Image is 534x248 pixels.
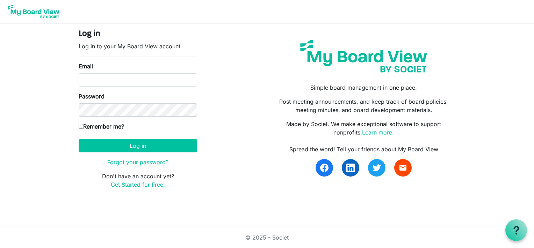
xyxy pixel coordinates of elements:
[272,83,455,92] p: Simple board management in one place.
[362,129,394,136] a: Learn more.
[79,172,197,189] p: Don't have an account yet?
[79,122,124,131] label: Remember me?
[79,62,93,70] label: Email
[245,234,289,241] a: © 2025 - Societ
[320,164,329,172] img: facebook.svg
[79,42,197,50] p: Log in to your My Board View account
[111,181,165,188] a: Get Started for Free!
[6,3,62,20] img: My Board View Logo
[272,120,455,137] p: Made by Societ. We make exceptional software to support nonprofits.
[79,29,197,39] h4: Log in
[295,35,432,78] img: my-board-view-societ.svg
[394,159,412,177] a: email
[346,164,355,172] img: linkedin.svg
[399,164,407,172] span: email
[79,92,104,101] label: Password
[107,159,168,166] a: Forgot your password?
[272,97,455,114] p: Post meeting announcements, and keep track of board policies, meeting minutes, and board developm...
[79,139,197,152] button: Log in
[272,145,455,153] div: Spread the word! Tell your friends about My Board View
[373,164,381,172] img: twitter.svg
[79,124,83,129] input: Remember me?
